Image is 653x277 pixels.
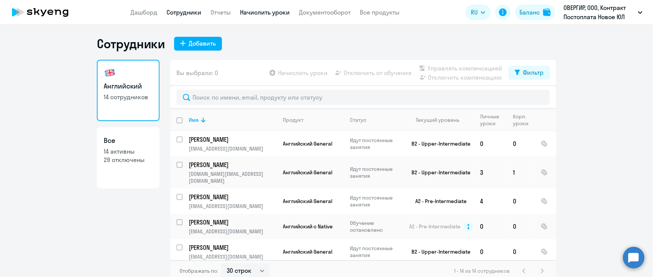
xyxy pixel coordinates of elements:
span: Английский General [283,198,332,205]
div: Фильтр [523,68,544,77]
a: [PERSON_NAME] [189,193,276,201]
h3: Все [104,136,153,146]
span: Английский с Native [283,223,333,230]
td: B2 - Upper-Intermediate [403,156,474,188]
span: Английский General [283,140,332,147]
button: ОВЕРГИР, ООО, Контракт Постоплата Новое ЮЛ [560,3,646,21]
td: 0 [507,188,535,214]
button: Балансbalance [515,5,555,20]
div: Личные уроки [480,113,501,127]
p: [PERSON_NAME] [189,193,275,201]
a: Начислить уроки [240,8,290,16]
td: A2 - Pre-Intermediate [403,188,474,214]
span: 1 - 14 из 14 сотрудников [454,267,510,274]
span: A2 - Pre-Intermediate [410,223,461,230]
a: [PERSON_NAME] [189,161,276,169]
td: 3 [474,156,507,188]
button: Фильтр [509,66,550,80]
p: [EMAIL_ADDRESS][DOMAIN_NAME] [189,145,276,152]
div: Текущий уровень [416,116,460,123]
td: B2 - Upper-Intermediate [403,239,474,264]
div: Личные уроки [480,113,506,127]
a: Английский14 сотрудников [97,60,160,121]
p: [EMAIL_ADDRESS][DOMAIN_NAME] [189,203,276,210]
p: 14 сотрудников [104,93,153,101]
img: balance [543,8,551,16]
div: Статус [350,116,402,123]
button: Добавить [174,37,222,51]
h3: Английский [104,81,153,91]
button: RU [465,5,491,20]
p: [EMAIL_ADDRESS][DOMAIN_NAME] [189,228,276,235]
div: Добавить [189,39,216,48]
div: Корп. уроки [513,113,529,127]
p: [PERSON_NAME] [189,243,275,252]
td: 1 [507,156,535,188]
p: [EMAIL_ADDRESS][DOMAIN_NAME] [189,253,276,260]
span: Отображать по: [180,267,218,274]
h1: Сотрудники [97,36,165,51]
span: Английский General [283,248,332,255]
p: Идут постоянные занятия [350,194,402,208]
img: english [104,67,116,79]
input: Поиск по имени, email, продукту или статусу [176,90,550,105]
td: 0 [507,239,535,264]
p: [PERSON_NAME] [189,218,275,226]
a: [PERSON_NAME] [189,243,276,252]
p: Обучение остановлено [350,220,402,233]
span: RU [471,8,478,17]
a: Отчеты [211,8,231,16]
p: Идут постоянные занятия [350,137,402,151]
div: Продукт [283,116,304,123]
div: Баланс [520,8,540,17]
p: Идут постоянные занятия [350,245,402,259]
a: Все продукты [360,8,400,16]
td: 0 [474,131,507,156]
p: [PERSON_NAME] [189,161,275,169]
div: Текущий уровень [409,116,473,123]
a: Сотрудники [167,8,201,16]
a: [PERSON_NAME] [189,135,276,144]
p: [PERSON_NAME] [189,135,275,144]
p: 14 активны [104,147,153,156]
span: Вы выбрали: 0 [176,68,218,77]
div: Имя [189,116,199,123]
td: 4 [474,188,507,214]
a: Дашборд [131,8,157,16]
a: Все14 активны29 отключены [97,127,160,188]
p: Идут постоянные занятия [350,166,402,179]
td: 0 [507,214,535,239]
td: B2 - Upper-Intermediate [403,131,474,156]
p: [DOMAIN_NAME][EMAIL_ADDRESS][DOMAIN_NAME] [189,170,276,184]
p: ОВЕРГИР, ООО, Контракт Постоплата Новое ЮЛ [564,3,635,21]
p: 29 отключены [104,156,153,164]
td: 0 [507,131,535,156]
div: Имя [189,116,276,123]
div: Статус [350,116,366,123]
span: Английский General [283,169,332,176]
a: Документооборот [299,8,351,16]
td: 0 [474,239,507,264]
a: [PERSON_NAME] [189,218,276,226]
div: Корп. уроки [513,113,534,127]
div: Продукт [283,116,343,123]
td: 0 [474,214,507,239]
